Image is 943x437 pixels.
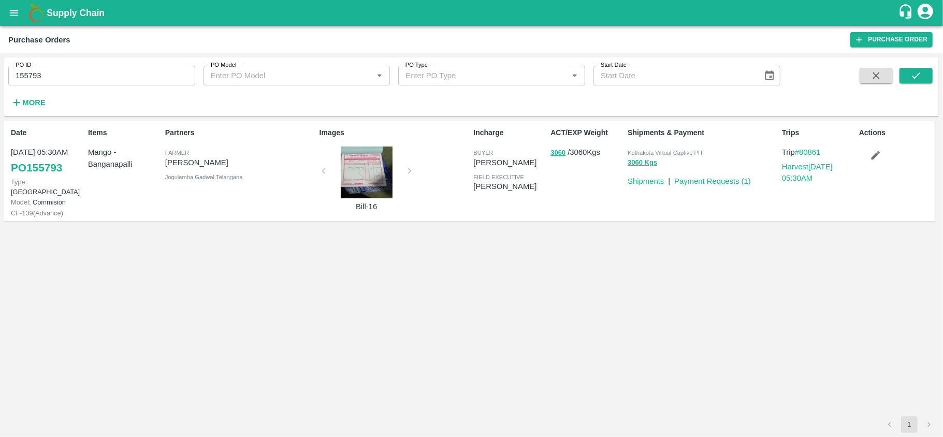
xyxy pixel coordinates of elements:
[11,198,31,206] span: Model:
[901,416,918,433] button: page 1
[320,127,470,138] p: Images
[601,61,627,69] label: Start Date
[593,66,755,85] input: Start Date
[207,69,357,82] input: Enter PO Model
[782,163,833,182] a: Harvest[DATE] 05:30AM
[165,127,315,138] p: Partners
[473,174,524,180] span: field executive
[22,98,46,107] strong: More
[211,61,237,69] label: PO Model
[47,8,105,18] b: Supply Chain
[26,3,47,23] img: logo
[473,127,546,138] p: Incharge
[550,147,565,159] button: 3060
[11,158,62,177] a: PO155793
[16,61,31,69] label: PO ID
[328,201,405,212] p: Bill-16
[8,66,195,85] input: Enter PO ID
[88,127,161,138] p: Items
[628,127,778,138] p: Shipments & Payment
[2,1,26,25] button: open drawer
[11,177,84,197] p: [GEOGRAPHIC_DATA]
[628,177,664,185] a: Shipments
[165,174,243,180] span: Jogulamba Gadwal , Telangana
[782,127,855,138] p: Trips
[628,157,657,169] button: 3060 Kgs
[401,69,552,82] input: Enter PO Type
[628,150,702,156] span: Kothakota Virtual Captive PH
[11,197,84,207] p: Commision
[473,157,546,168] p: [PERSON_NAME]
[11,209,63,217] a: CF-139(Advance)
[550,147,623,158] p: / 3060 Kgs
[674,177,751,185] a: Payment Requests (1)
[880,416,939,433] nav: pagination navigation
[165,150,189,156] span: Farmer
[473,181,546,192] p: [PERSON_NAME]
[47,6,898,20] a: Supply Chain
[373,69,386,82] button: Open
[11,178,27,186] span: Type:
[898,4,916,22] div: customer-support
[11,127,84,138] p: Date
[664,171,670,187] div: |
[88,147,161,170] p: Mango - Banganapalli
[568,69,582,82] button: Open
[8,94,48,111] button: More
[550,127,623,138] p: ACT/EXP Weight
[405,61,428,69] label: PO Type
[795,148,821,156] a: #80861
[11,147,84,158] p: [DATE] 05:30AM
[11,209,63,217] span: CF- 139 ( Advance )
[473,150,493,156] span: buyer
[916,2,935,24] div: account of current user
[850,32,933,47] a: Purchase Order
[165,157,315,168] p: [PERSON_NAME]
[760,66,779,85] button: Choose date
[782,147,855,158] p: Trip
[8,33,70,47] div: Purchase Orders
[859,127,932,138] p: Actions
